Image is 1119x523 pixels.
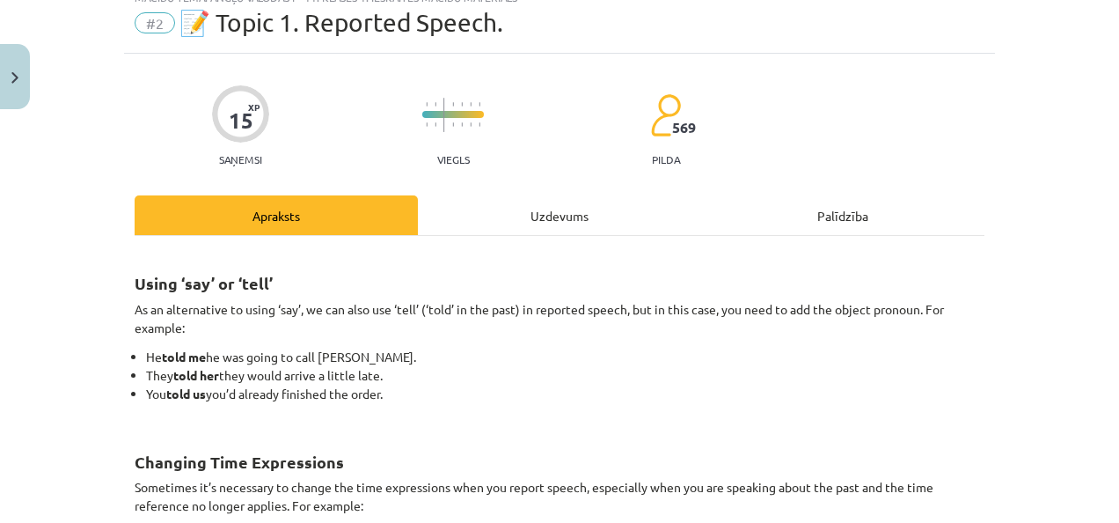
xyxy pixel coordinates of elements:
[452,102,454,107] img: icon-short-line-57e1e144782c952c97e751825c79c345078a6d821885a25fce030b3d8c18986b.svg
[146,385,984,422] li: You you’d already finished the order.
[461,122,463,127] img: icon-short-line-57e1e144782c952c97e751825c79c345078a6d821885a25fce030b3d8c18986b.svg
[166,386,206,401] strong: told us
[672,120,696,136] span: 569
[173,367,219,383] strong: told her
[435,102,436,107] img: icon-short-line-57e1e144782c952c97e751825c79c345078a6d821885a25fce030b3d8c18986b.svg
[248,102,260,112] span: XP
[470,122,472,127] img: icon-short-line-57e1e144782c952c97e751825c79c345078a6d821885a25fce030b3d8c18986b.svg
[135,452,344,472] strong: Changing Time Expressions
[435,122,436,127] img: icon-short-line-57e1e144782c952c97e751825c79c345078a6d821885a25fce030b3d8c18986b.svg
[701,195,984,235] div: Palīdzība
[179,8,503,37] span: 📝 Topic 1. Reported Speech.
[650,93,681,137] img: students-c634bb4e5e11cddfef0936a35e636f08e4e9abd3cc4e673bd6f9a4125e45ecb1.svg
[461,102,463,107] img: icon-short-line-57e1e144782c952c97e751825c79c345078a6d821885a25fce030b3d8c18986b.svg
[135,478,984,515] p: Sometimes it’s necessary to change the time expressions when you report speech, especially when y...
[418,195,701,235] div: Uzdevums
[229,108,253,133] div: 15
[452,122,454,127] img: icon-short-line-57e1e144782c952c97e751825c79c345078a6d821885a25fce030b3d8c18986b.svg
[652,153,680,166] p: pilda
[162,349,206,365] strong: told me
[146,366,984,385] li: They they would arrive a little late.
[135,273,273,293] strong: Using ‘say’ or ‘tell’
[437,153,470,166] p: Viegls
[470,102,472,107] img: icon-short-line-57e1e144782c952c97e751825c79c345078a6d821885a25fce030b3d8c18986b.svg
[135,12,175,33] span: #2
[426,102,428,107] img: icon-short-line-57e1e144782c952c97e751825c79c345078a6d821885a25fce030b3d8c18986b.svg
[146,348,984,366] li: He he was going to call [PERSON_NAME].
[479,102,480,107] img: icon-short-line-57e1e144782c952c97e751825c79c345078a6d821885a25fce030b3d8c18986b.svg
[135,195,418,235] div: Apraksts
[212,153,269,166] p: Saņemsi
[479,122,480,127] img: icon-short-line-57e1e144782c952c97e751825c79c345078a6d821885a25fce030b3d8c18986b.svg
[11,72,18,84] img: icon-close-lesson-0947bae3869378f0d4975bcd49f059093ad1ed9edebbc8119c70593378902aed.svg
[135,300,984,337] p: As an alternative to using ‘say’, we can also use ‘tell’ (‘told’ in the past) in reported speech,...
[443,98,445,132] img: icon-long-line-d9ea69661e0d244f92f715978eff75569469978d946b2353a9bb055b3ed8787d.svg
[426,122,428,127] img: icon-short-line-57e1e144782c952c97e751825c79c345078a6d821885a25fce030b3d8c18986b.svg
